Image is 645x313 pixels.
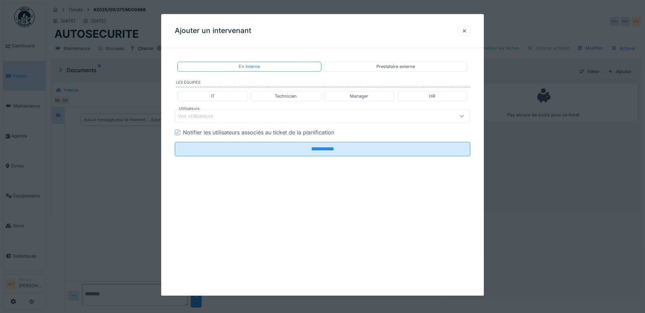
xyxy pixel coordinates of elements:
[176,80,470,87] label: Les équipes
[429,93,435,99] div: HR
[275,93,297,99] div: Technicien
[183,129,334,137] div: Notifier les utilisateurs associés au ticket de la planification
[350,93,368,99] div: Manager
[177,106,201,112] label: Utilisateurs
[211,93,215,99] div: IT
[376,63,415,70] div: Prestataire externe
[178,113,223,120] div: Vos utilisateurs
[175,27,251,35] h3: Ajouter un intervenant
[239,63,260,70] div: En interne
